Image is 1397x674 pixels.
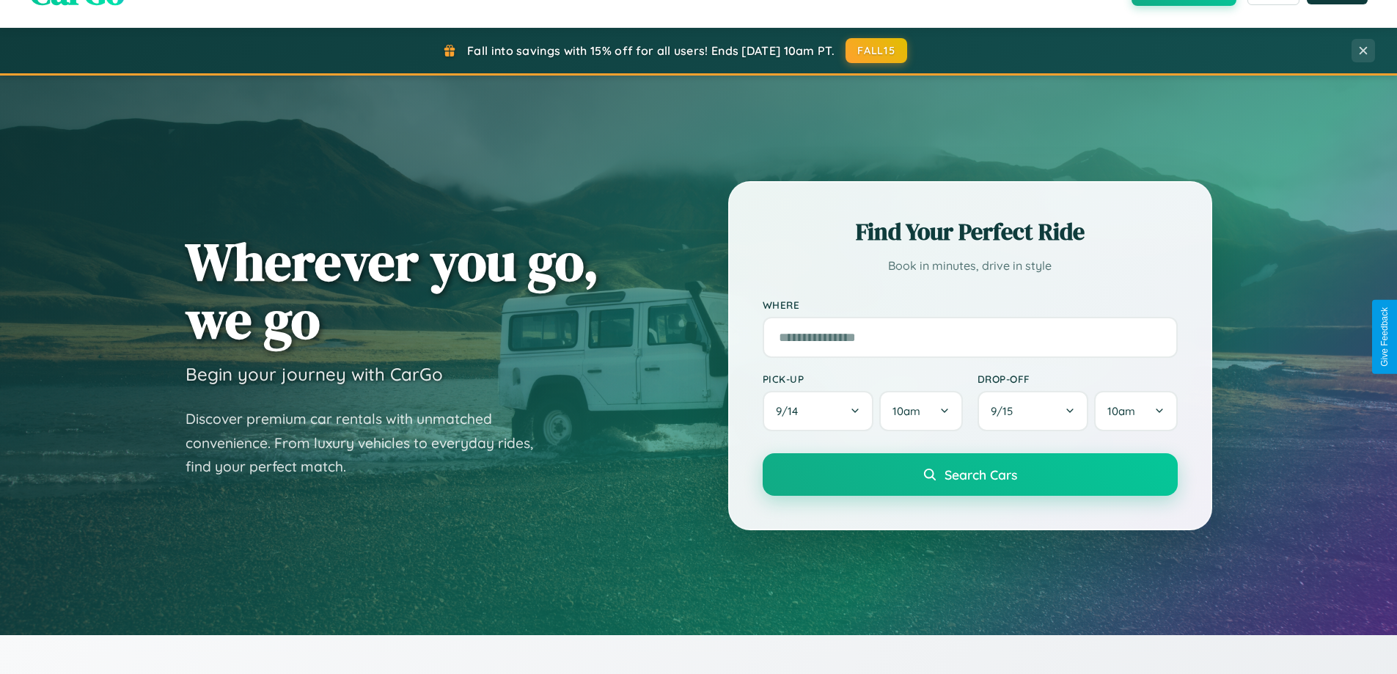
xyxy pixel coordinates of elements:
button: 9/15 [978,391,1089,431]
label: Pick-up [763,373,963,385]
button: FALL15 [846,38,907,63]
label: Drop-off [978,373,1178,385]
span: 10am [892,404,920,418]
h3: Begin your journey with CarGo [186,363,443,385]
button: 9/14 [763,391,874,431]
button: 10am [1094,391,1177,431]
span: 9 / 14 [776,404,805,418]
p: Discover premium car rentals with unmatched convenience. From luxury vehicles to everyday rides, ... [186,407,552,479]
div: Give Feedback [1379,307,1390,367]
span: Search Cars [945,466,1017,483]
span: Fall into savings with 15% off for all users! Ends [DATE] 10am PT. [467,43,835,58]
span: 9 / 15 [991,404,1020,418]
label: Where [763,298,1178,311]
button: 10am [879,391,962,431]
h2: Find Your Perfect Ride [763,216,1178,248]
h1: Wherever you go, we go [186,232,599,348]
span: 10am [1107,404,1135,418]
button: Search Cars [763,453,1178,496]
p: Book in minutes, drive in style [763,255,1178,276]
